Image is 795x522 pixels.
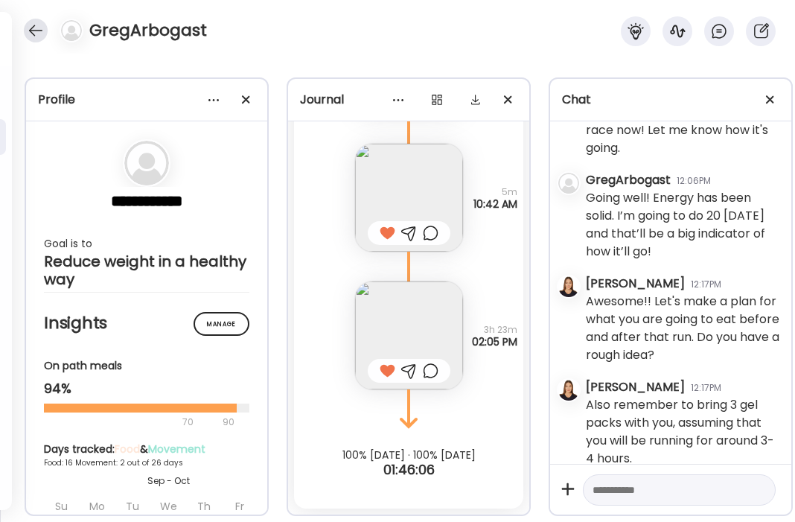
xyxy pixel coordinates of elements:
div: 90 [221,413,236,431]
div: [PERSON_NAME] [586,275,685,293]
div: Tu [116,494,149,519]
div: Going well! Energy has been solid. I’m going to do 20 [DATE] and that’ll be a big indicator of ho... [586,189,779,261]
div: 100% [DATE] · 100% [DATE] [288,449,529,461]
div: Sa [259,494,292,519]
img: images%2FrPs5FQsY32Ov4Ux8BsuEeNS98Wg1%2F1doVQQZoOsoC7EN5d00l%2F48qrRKZS7txRT94L0RsF_240 [355,281,463,389]
span: 10:42 AM [473,198,517,210]
div: On path meals [44,358,249,374]
div: Also remember to bring 3 gel packs with you, assuming that you will be running for around 3-4 hours. [586,396,779,468]
div: Sep - Oct [44,474,293,488]
div: Days tracked: & [44,442,293,457]
div: GregArbogast [586,171,671,189]
img: images%2FrPs5FQsY32Ov4Ux8BsuEeNS98Wg1%2FVh2FvcWHq9IHYfnR5qrD%2FYpBFkYYOE5PocHAOP3V8_240 [355,144,463,252]
span: Movement [148,442,205,456]
div: Th [188,494,220,519]
div: We [152,494,185,519]
div: 12:17PM [691,381,721,395]
div: Manage [194,312,249,336]
span: 5m [473,186,517,198]
img: bg-avatar-default.svg [558,173,579,194]
div: 70 [44,413,218,431]
h4: GregArbogast [89,19,207,42]
div: 12:17PM [691,278,721,291]
img: bg-avatar-default.svg [124,141,169,185]
div: Food: 16 Movement: 2 out of 26 days [44,457,293,468]
span: 02:05 PM [472,336,517,348]
span: 3h 23m [472,324,517,336]
div: Profile [38,91,255,109]
div: Awesome!! Let's make a plan for what you are going to eat before and after that run. Do you have ... [586,293,779,364]
h2: Insights [44,312,249,334]
div: Reduce weight in a healthy way [44,252,249,288]
img: avatars%2FQdTC4Ww4BLWxZchG7MOpRAAuEek1 [558,380,579,401]
div: 94% [44,380,249,398]
div: [PERSON_NAME] [586,378,685,396]
div: Mo [80,494,113,519]
div: Journal [300,91,517,109]
div: 01:46:06 [288,461,529,479]
div: Su [45,494,77,519]
div: Chat [562,91,779,109]
img: bg-avatar-default.svg [61,20,82,41]
img: avatars%2FQdTC4Ww4BLWxZchG7MOpRAAuEek1 [558,276,579,297]
span: Food [115,442,140,456]
div: Fr [223,494,256,519]
div: Goal is to [44,235,249,252]
div: 12:06PM [677,174,711,188]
